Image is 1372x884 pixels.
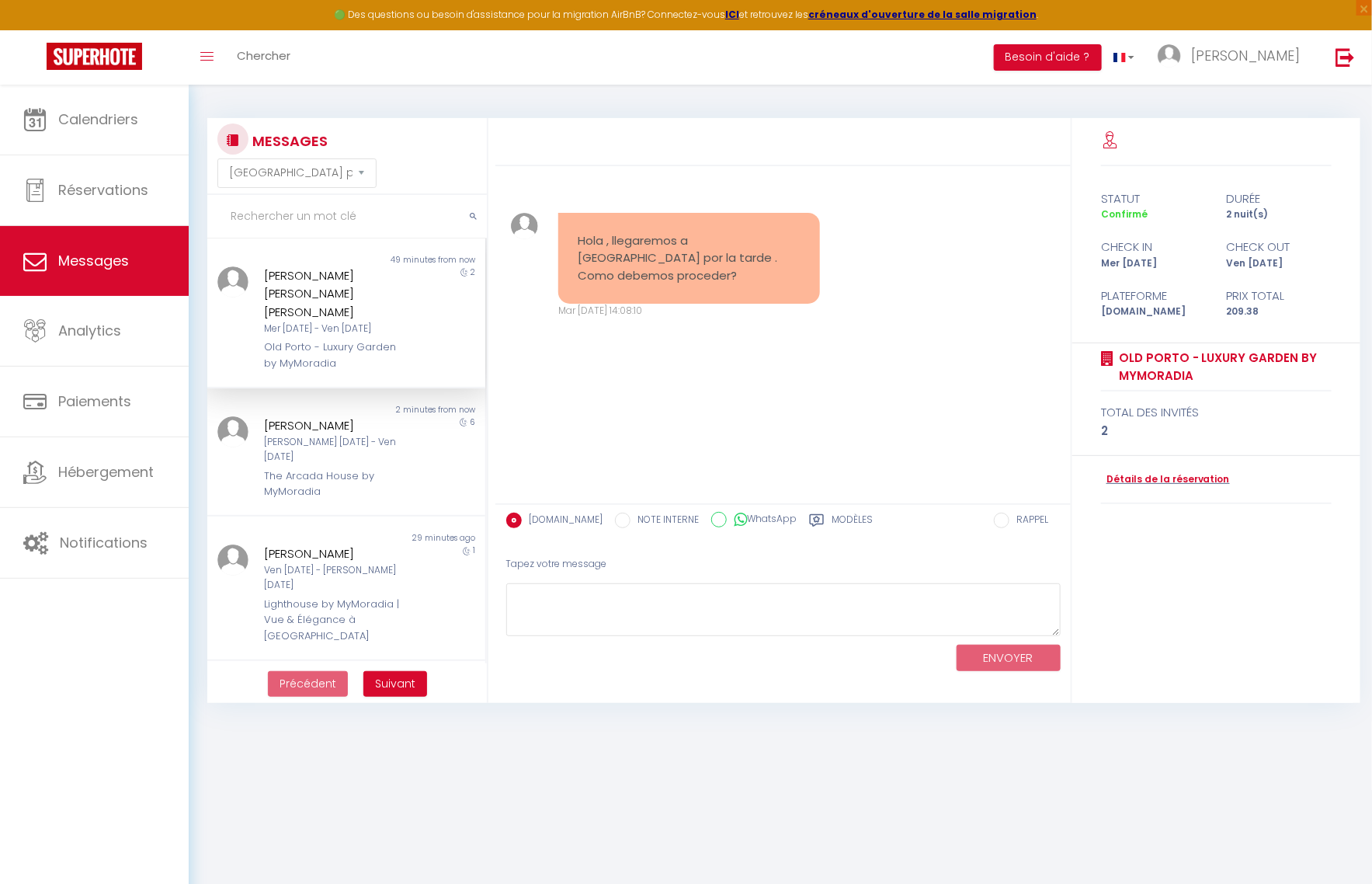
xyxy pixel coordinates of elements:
a: ... [PERSON_NAME] [1146,30,1319,85]
label: NOTE INTERNE [630,513,700,530]
div: Plateforme [1091,287,1217,305]
span: 2 [471,266,475,278]
div: Mer [DATE] - Ven [DATE] [264,322,406,336]
div: Old Porto - Luxury Garden by MyMoradia [264,339,406,371]
span: Calendriers [58,110,138,129]
span: [PERSON_NAME] [1191,46,1300,65]
button: Next [363,671,427,698]
div: Lighthouse by MyMoradia | Vue & Élégance à [GEOGRAPHIC_DATA] [264,597,406,644]
span: Précédent [280,676,336,691]
div: check out [1216,238,1342,256]
div: [DOMAIN_NAME] [1091,305,1217,319]
div: durée [1216,190,1342,208]
button: ENVOYER [957,645,1061,672]
div: total des invités [1101,403,1332,422]
div: 2 [1101,422,1332,440]
button: Besoin d'aide ? [994,44,1102,71]
span: 6 [470,416,475,428]
span: Suivant [375,676,415,691]
span: Hébergement [58,462,154,482]
img: ... [1158,44,1181,68]
div: Mer [DATE] [1091,256,1217,271]
button: Previous [268,671,348,698]
a: Chercher [225,30,302,85]
div: [PERSON_NAME] [DATE] - Ven [DATE] [264,435,406,465]
div: 209.38 [1216,305,1342,319]
div: 49 minutes from now [346,254,485,266]
img: ... [217,266,248,298]
div: 2 nuit(s) [1216,207,1342,222]
div: statut [1091,190,1217,208]
div: Ven [DATE] - [PERSON_NAME] [DATE] [264,563,406,593]
label: Modèles [832,513,874,532]
button: Ouvrir le widget de chat LiveChat [12,6,59,53]
span: Paiements [58,392,131,411]
div: Tapez votre message [506,545,1061,583]
a: Détails de la réservation [1101,472,1230,487]
div: check in [1091,238,1217,256]
div: 2 minutes from now [346,404,485,416]
img: Super Booking [47,43,142,70]
span: Réservations [58,180,148,200]
span: Notifications [60,533,148,552]
img: ... [217,416,248,447]
img: logout [1336,47,1355,67]
span: Analytics [58,321,121,340]
img: ... [511,213,537,239]
span: Messages [58,251,129,270]
a: créneaux d'ouverture de la salle migration [808,8,1037,21]
label: [DOMAIN_NAME] [522,513,603,530]
h3: MESSAGES [248,124,328,158]
span: 1 [473,545,475,556]
img: ... [217,545,248,576]
div: Prix total [1216,287,1342,305]
span: Confirmé [1101,207,1148,221]
label: WhatsApp [727,512,797,529]
div: [PERSON_NAME] [264,416,406,435]
a: Old Porto - Luxury Garden by MyMoradia [1113,349,1332,385]
div: Ven [DATE] [1216,256,1342,271]
div: The Arcada House by MyMoradia [264,468,406,500]
label: RAPPEL [1009,513,1049,530]
div: 29 minutes ago [346,532,485,545]
a: ICI [725,8,739,21]
input: Rechercher un mot clé [207,195,487,238]
div: [PERSON_NAME] [264,545,406,563]
pre: Hola , llegaremos a [GEOGRAPHIC_DATA] por la tarde . Como debemos proceder? [578,232,801,285]
div: Mar [DATE] 14:08:10 [558,304,820,318]
span: Chercher [237,47,290,64]
div: [PERSON_NAME] [PERSON_NAME] [PERSON_NAME] [264,266,406,322]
